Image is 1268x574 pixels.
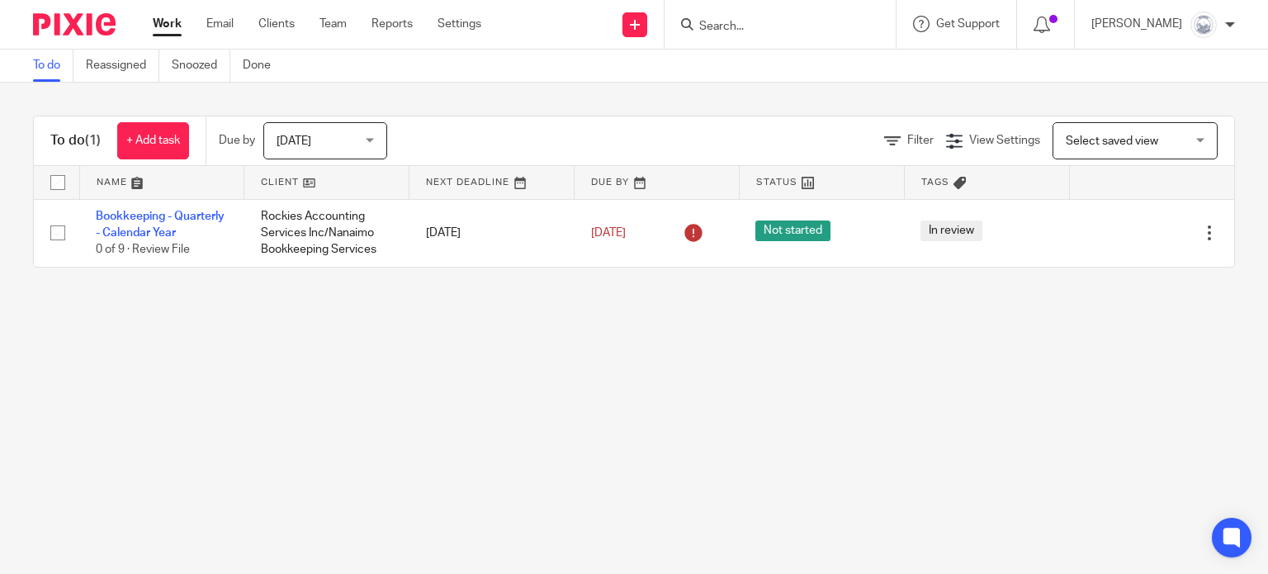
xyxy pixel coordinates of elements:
a: Reassigned [86,50,159,82]
a: To do [33,50,73,82]
p: [PERSON_NAME] [1091,16,1182,32]
span: Tags [921,178,949,187]
a: Team [319,16,347,32]
img: Pixie [33,13,116,36]
span: 0 of 9 · Review File [96,244,190,255]
td: Rockies Accounting Services Inc/Nanaimo Bookkeeping Services [244,199,409,267]
p: Due by [219,132,255,149]
a: Email [206,16,234,32]
span: [DATE] [277,135,311,147]
a: Snoozed [172,50,230,82]
input: Search [698,20,846,35]
img: Copy%20of%20Rockies%20accounting%20v3%20(1).png [1190,12,1217,38]
a: + Add task [117,122,189,159]
span: Not started [755,221,830,241]
td: [DATE] [409,199,575,267]
a: Work [153,16,182,32]
h1: To do [50,132,101,149]
a: Bookkeeping - Quarterly - Calendar Year [96,211,225,239]
span: (1) [85,134,101,147]
a: Settings [438,16,481,32]
span: Filter [907,135,934,146]
span: In review [920,221,982,241]
span: Select saved view [1066,135,1158,147]
a: Reports [371,16,413,32]
span: View Settings [969,135,1040,146]
span: Get Support [936,18,1000,30]
span: [DATE] [591,227,626,239]
a: Done [243,50,283,82]
a: Clients [258,16,295,32]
